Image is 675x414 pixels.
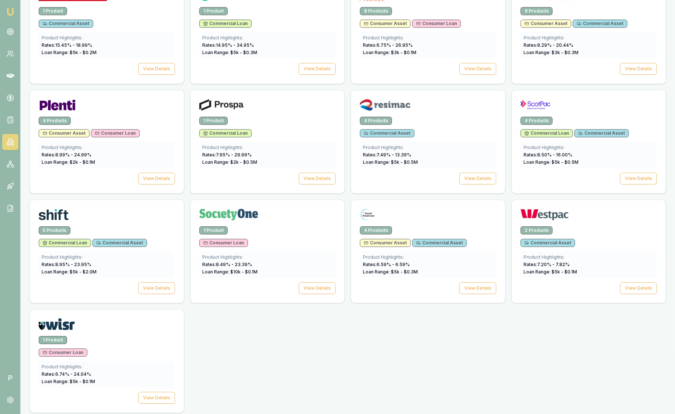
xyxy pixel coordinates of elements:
span: Consumer Loan [95,130,136,136]
a: The Asset Financier logo4 ProductsConsumer AssetCommercial AssetProduct Highlights:Rates:6.59% - ... [351,199,506,303]
button: View Details [620,173,657,184]
button: View Details [459,63,496,75]
img: The Asset Financier logo [360,209,375,220]
span: Consumer Asset [364,240,407,246]
img: Society One logo [199,209,258,220]
img: ScotPac logo [521,99,550,111]
span: Consumer Loan [203,240,244,246]
span: Loan Range: $ 10 k - $ 0.1 M [202,269,258,275]
span: Rates: 6.59 % - 6.59 % [363,262,410,267]
div: 1 Product [39,7,67,15]
span: Rates: 8.99 % - 24.99 % [42,152,91,158]
span: Loan Range: $ 5 k - $ 0.1 M [524,269,577,275]
span: Loan Range: $ 2 k - $ 0.5 M [202,159,257,165]
span: P [2,370,18,386]
div: Product Highlights: [363,254,493,260]
span: Loan Range: $ 3 k - $ 0.1 M [363,50,416,55]
button: View Details [459,173,496,184]
span: Loan Range: $ 5 k - $ 2.0 M [42,269,97,275]
div: Product Highlights: [42,364,172,370]
div: 4 Products [39,117,71,125]
span: Consumer Loan [43,350,83,355]
button: View Details [459,282,496,294]
span: Loan Range: $ 5 k - $ 0.5 M [363,159,418,165]
div: 4 Products [360,117,392,125]
div: Product Highlights: [42,35,172,41]
div: 2 Products [521,226,553,234]
span: Rates: 14.95 % - 34.95 % [202,42,254,48]
div: Product Highlights: [524,254,654,260]
button: View Details [299,173,336,184]
span: Loan Range: $ 5 k - $ 0.3 M [202,50,257,55]
span: Consumer Asset [364,21,407,26]
span: Loan Range: $ 2 k - $ 0.1 M [42,159,95,165]
span: Commercial Loan [203,130,248,136]
div: Product Highlights: [202,254,333,260]
span: Rates: 8.49 % - 23.39 % [202,262,252,267]
div: Product Highlights: [202,145,333,151]
button: View Details [138,282,175,294]
span: Rates: 7.20 % - 7.82 % [524,262,570,267]
span: Loan Range: $ 5 k - $ 0.5 M [524,159,578,165]
div: 1 Product [39,336,67,344]
img: emu-icon-u.png [6,7,15,16]
span: Commercial Asset [97,240,143,246]
div: Product Highlights: [524,145,654,151]
a: Plenti logo4 ProductsConsumer AssetConsumer LoanProduct Highlights:Rates:8.99% - 24.99%Loan Range... [29,90,184,194]
span: Rates: 6.75 % - 26.95 % [363,42,413,48]
div: 1 Product [199,226,228,234]
div: 5 Products [39,226,70,234]
span: Commercial Loan [43,240,87,246]
span: Consumer Asset [43,130,85,136]
div: Product Highlights: [363,145,493,151]
div: 4 Products [360,226,392,234]
span: Rates: 8.95 % - 23.95 % [42,262,91,267]
span: Rates: 6.74 % - 24.04 % [42,371,91,377]
div: 1 Product [199,117,228,125]
img: Prospa logo [199,99,244,111]
button: View Details [620,63,657,75]
span: Commercial Loan [525,130,569,136]
span: Commercial Asset [577,21,623,26]
div: 8 Products [360,7,392,15]
div: 9 Products [521,7,553,15]
img: Shift logo [39,209,69,220]
span: Commercial Asset [364,130,410,136]
img: Resimac logo [360,99,410,111]
div: Product Highlights: [42,254,172,260]
a: Shift logo5 ProductsCommercial LoanCommercial AssetProduct Highlights:Rates:8.95% - 23.95%Loan Ra... [29,199,184,303]
span: Loan Range: $ 3 k - $ 0.3 M [524,50,578,55]
div: 1 Product [199,7,228,15]
span: Rates: 7.49 % - 13.39 % [363,152,411,158]
a: Westpac logo2 ProductsCommercial AssetProduct Highlights:Rates:7.20% - 7.82%Loan Range: $5k - $0.... [511,199,666,303]
span: Consumer Asset [525,21,567,26]
span: Commercial Asset [43,21,89,26]
img: Westpac logo [521,209,569,220]
a: Prospa logo1 ProductCommercial LoanProduct Highlights:Rates:7.95% - 29.99%Loan Range: $2k - $0.5M... [190,90,345,194]
div: Product Highlights: [524,35,654,41]
span: Commercial Loan [203,21,248,26]
a: WISR logo1 ProductConsumer LoanProduct Highlights:Rates:6.74% - 24.04%Loan Range: $5k - $0.1MView... [29,309,184,413]
button: View Details [299,63,336,75]
a: Society One logo1 ProductConsumer LoanProduct Highlights:Rates:8.49% - 23.39%Loan Range: $10k - $... [190,199,345,303]
span: Loan Range: $ 5 k - $ 0.2 M [42,50,97,55]
span: Loan Range: $ 5 k - $ 0.1 M [42,379,95,384]
button: View Details [620,282,657,294]
img: Plenti logo [39,99,76,111]
span: Rates: 7.95 % - 29.99 % [202,152,252,158]
span: Rates: 15.45 % - 18.99 % [42,42,92,48]
img: WISR logo [39,318,75,330]
span: Commercial Asset [416,240,463,246]
div: Product Highlights: [363,35,493,41]
span: Consumer Loan [416,21,457,26]
span: Rates: 8.29 % - 20.44 % [524,42,573,48]
button: View Details [138,392,175,404]
span: Commercial Asset [578,130,625,136]
div: Product Highlights: [42,145,172,151]
span: Rates: 8.50 % - 16.00 % [524,152,572,158]
span: Loan Range: $ 5 k - $ 0.3 M [363,269,418,275]
button: View Details [138,173,175,184]
div: 4 Products [521,117,553,125]
div: Product Highlights: [202,35,333,41]
button: View Details [138,63,175,75]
